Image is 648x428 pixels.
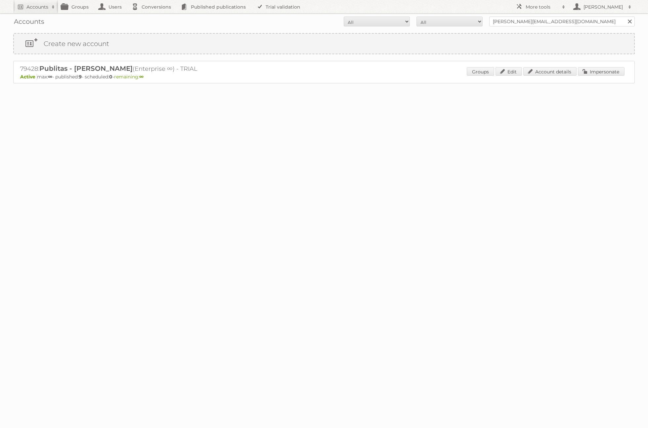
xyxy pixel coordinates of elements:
[79,74,82,80] strong: 9
[496,67,522,76] a: Edit
[20,64,252,73] h2: 79428: (Enterprise ∞) - TRIAL
[467,67,494,76] a: Groups
[114,74,144,80] span: remaining:
[139,74,144,80] strong: ∞
[526,4,559,10] h2: More tools
[20,74,37,80] span: Active
[39,64,133,72] span: Publitas - [PERSON_NAME]
[109,74,112,80] strong: 0
[582,4,625,10] h2: [PERSON_NAME]
[20,74,628,80] p: max: - published: - scheduled: -
[26,4,48,10] h2: Accounts
[523,67,577,76] a: Account details
[48,74,52,80] strong: ∞
[14,34,634,54] a: Create new account
[578,67,625,76] a: Impersonate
